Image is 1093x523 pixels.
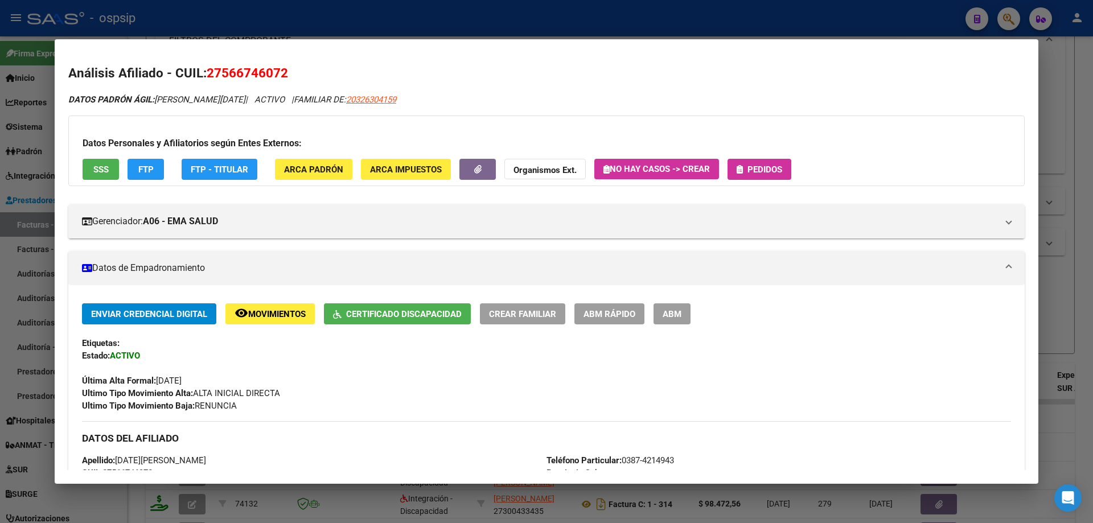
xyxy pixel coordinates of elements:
[110,351,140,361] strong: ACTIVO
[504,159,586,180] button: Organismos Ext.
[68,204,1025,238] mat-expansion-panel-header: Gerenciador:A06 - EMA SALUD
[82,401,237,411] span: RENUNCIA
[82,432,1011,444] h3: DATOS DEL AFILIADO
[546,455,674,466] span: 0387-4214943
[248,309,306,319] span: Movimientos
[225,303,315,324] button: Movimientos
[182,159,257,180] button: FTP - Titular
[82,261,997,275] mat-panel-title: Datos de Empadronamiento
[138,164,154,175] span: FTP
[489,309,556,319] span: Crear Familiar
[82,351,110,361] strong: Estado:
[546,468,585,478] strong: Provincia:
[370,164,442,175] span: ARCA Impuestos
[93,164,109,175] span: SSS
[82,376,182,386] span: [DATE]
[68,94,154,105] strong: DATOS PADRÓN ÁGIL:
[82,455,206,466] span: [DATE][PERSON_NAME]
[747,164,782,175] span: Pedidos
[346,309,462,319] span: Certificado Discapacidad
[82,388,280,398] span: ALTA INICIAL DIRECTA
[574,303,644,324] button: ABM Rápido
[1054,484,1082,512] div: Open Intercom Messenger
[82,376,156,386] strong: Última Alta Formal:
[82,338,120,348] strong: Etiquetas:
[82,303,216,324] button: Enviar Credencial Digital
[82,388,193,398] strong: Ultimo Tipo Movimiento Alta:
[654,303,691,324] button: ABM
[83,159,119,180] button: SSS
[83,137,1010,150] h3: Datos Personales y Afiliatorios según Entes Externos:
[82,215,997,228] mat-panel-title: Gerenciador:
[513,165,577,175] strong: Organismos Ext.
[361,159,451,180] button: ARCA Impuestos
[68,251,1025,285] mat-expansion-panel-header: Datos de Empadronamiento
[68,94,396,105] i: | ACTIVO |
[82,468,102,478] strong: CUIL:
[143,215,218,228] strong: A06 - EMA SALUD
[546,455,622,466] strong: Teléfono Particular:
[128,159,164,180] button: FTP
[594,159,719,179] button: No hay casos -> Crear
[584,309,635,319] span: ABM Rápido
[191,164,248,175] span: FTP - Titular
[82,401,195,411] strong: Ultimo Tipo Movimiento Baja:
[346,94,396,105] span: 20326304159
[480,303,565,324] button: Crear Familiar
[603,164,710,174] span: No hay casos -> Crear
[324,303,471,324] button: Certificado Discapacidad
[294,94,396,105] span: FAMILIAR DE:
[663,309,681,319] span: ABM
[82,455,115,466] strong: Apellido:
[68,64,1025,83] h2: Análisis Afiliado - CUIL:
[235,306,248,320] mat-icon: remove_red_eye
[284,164,343,175] span: ARCA Padrón
[207,65,288,80] span: 27566746072
[91,309,207,319] span: Enviar Credencial Digital
[546,468,605,478] span: Salta
[728,159,791,180] button: Pedidos
[68,94,245,105] span: [PERSON_NAME][DATE]
[275,159,352,180] button: ARCA Padrón
[82,468,153,478] span: 27566746072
